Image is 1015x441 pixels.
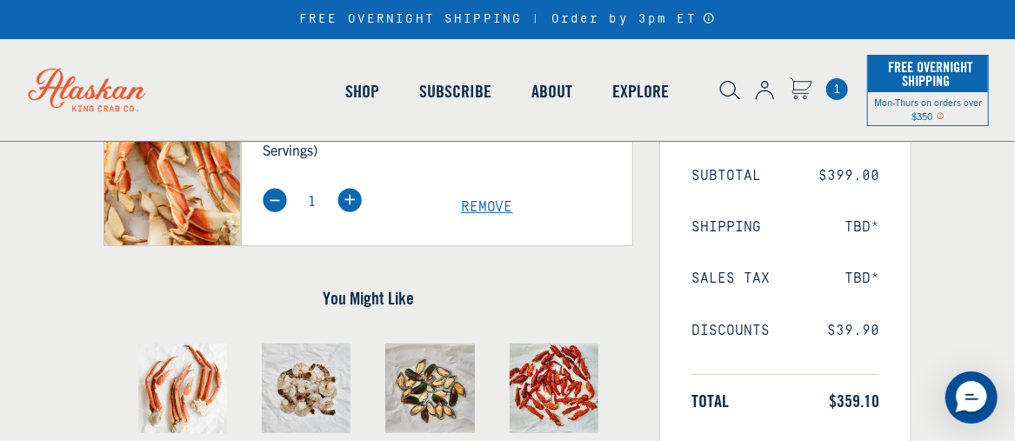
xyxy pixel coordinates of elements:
span: Free Overnight Shipping [884,54,972,94]
img: minus [263,188,287,212]
a: Subscribe [400,42,512,141]
span: Shipping Notice Icon [937,110,945,122]
span: Sales Tax [691,271,770,287]
a: Cart [826,78,848,100]
span: Mon-Thurs on orders over $350 [874,96,982,122]
img: Green Mussels [385,344,474,432]
img: Alaskan King Crab Co. logo [9,49,165,130]
a: Shop [326,42,400,141]
a: Announcement Bar Modal [703,12,716,24]
img: raw tiger shrimp on butcher paper [262,344,351,432]
a: About [512,42,593,141]
img: Snow Crab Clusters [138,344,227,432]
img: plus [337,188,362,212]
span: Subtotal [691,168,761,184]
img: Dungeness Crab - 9 lbs (6-9 Servings) [104,40,240,245]
div: Messenger Dummy Widget [945,371,998,424]
span: $39.90 [827,323,879,339]
h4: You Might Like [104,288,634,309]
span: Total [691,391,729,411]
a: Cart [790,77,812,103]
a: Explore [593,42,690,141]
span: Discounts [691,323,770,339]
img: search [720,81,740,100]
span: $359.10 [829,391,879,411]
img: Crawfish [510,344,598,432]
div: FREE OVERNIGHT SHIPPING | Order by 3pm ET [299,12,716,27]
span: Shipping [691,219,761,236]
span: 1 [826,78,848,100]
span: $399.00 [818,168,879,184]
a: Remove [461,199,633,216]
img: account [756,81,774,100]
